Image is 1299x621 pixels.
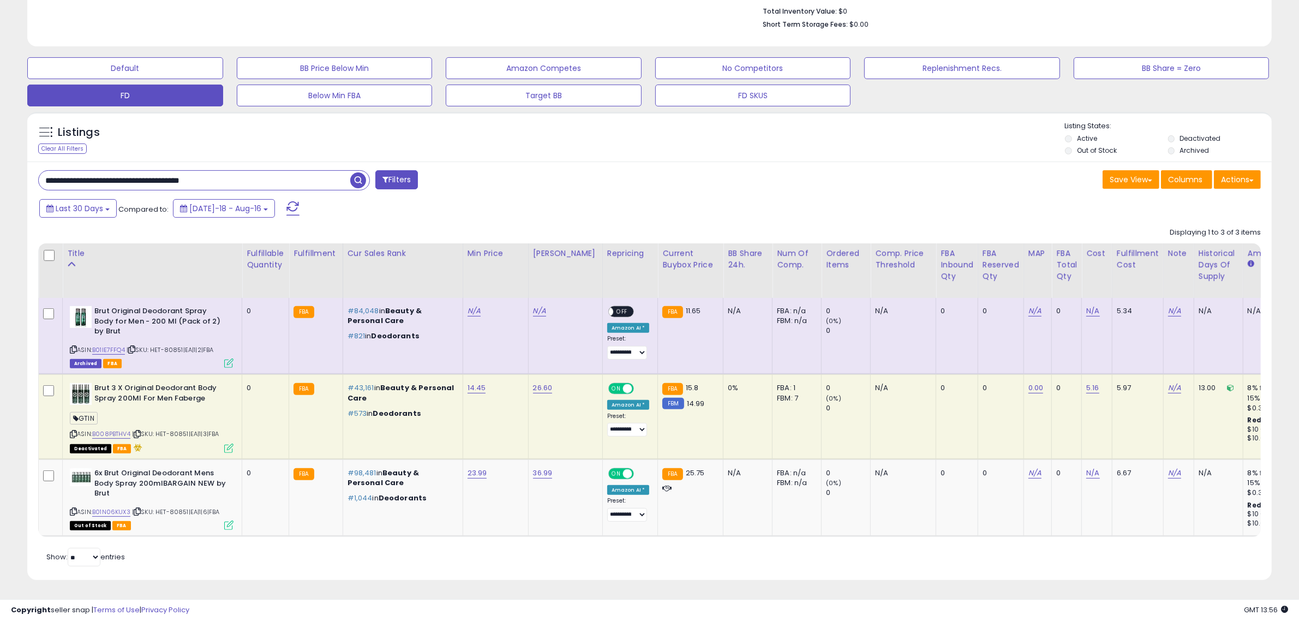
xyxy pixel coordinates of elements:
[662,398,684,409] small: FBM
[941,468,969,478] div: 0
[826,383,870,393] div: 0
[728,468,764,478] div: N/A
[607,400,650,410] div: Amazon AI *
[1103,170,1159,189] button: Save View
[607,323,650,333] div: Amazon AI *
[875,468,927,478] div: N/A
[173,199,275,218] button: [DATE]-18 - Aug-16
[348,468,454,488] p: in
[70,468,234,529] div: ASIN:
[686,306,701,316] span: 11.65
[70,468,92,486] img: 41YFUFoPlIL._SL40_.jpg
[655,85,851,106] button: FD SKUS
[113,444,131,453] span: FBA
[348,493,454,503] p: in
[826,326,870,336] div: 0
[118,204,169,214] span: Compared to:
[875,306,927,316] div: N/A
[70,359,101,368] span: Listings that have been deleted from Seller Central
[1180,146,1210,155] label: Archived
[1028,383,1044,393] a: 0.00
[609,469,623,479] span: ON
[468,383,486,393] a: 14.45
[247,248,284,271] div: Fulfillable Quantity
[864,57,1060,79] button: Replenishment Recs.
[728,248,768,271] div: BB Share 24h.
[446,85,642,106] button: Target BB
[294,383,314,395] small: FBA
[763,4,1253,17] li: $0
[1086,468,1099,479] a: N/A
[941,383,969,393] div: 0
[1056,468,1073,478] div: 0
[1028,248,1047,259] div: MAP
[189,203,261,214] span: [DATE]-18 - Aug-16
[826,248,866,271] div: Ordered Items
[632,469,649,479] span: OFF
[348,248,458,259] div: Cur Sales Rank
[103,359,122,368] span: FBA
[983,248,1019,282] div: FBA Reserved Qty
[132,429,219,438] span: | SKU: HET-80851|EA|1|3|FBA
[70,306,92,328] img: 41IZwe1JhAL._SL40_.jpg
[875,383,927,393] div: N/A
[941,306,969,316] div: 0
[93,605,140,615] a: Terms of Use
[662,468,683,480] small: FBA
[70,444,111,453] span: All listings that are unavailable for purchase on Amazon for any reason other than out-of-stock
[294,306,314,318] small: FBA
[777,478,813,488] div: FBM: n/a
[533,468,553,479] a: 36.99
[1168,248,1189,259] div: Note
[11,605,189,616] div: seller snap | |
[777,306,813,316] div: FBA: n/a
[662,306,683,318] small: FBA
[826,317,841,325] small: (0%)
[1199,248,1238,282] div: Historical Days Of Supply
[763,20,848,29] b: Short Term Storage Fees:
[728,383,764,393] div: 0%
[632,384,649,393] span: OFF
[92,507,130,517] a: B01N06KUX3
[348,306,454,326] p: in
[777,393,813,403] div: FBM: 7
[348,468,376,478] span: #98,481
[131,444,142,451] i: hazardous material
[607,497,650,522] div: Preset:
[728,306,764,316] div: N/A
[379,493,427,503] span: Deodorants
[687,398,705,409] span: 14.99
[348,468,420,488] span: Beauty & Personal Care
[533,306,546,317] a: N/A
[1056,306,1073,316] div: 0
[875,248,931,271] div: Comp. Price Threshold
[1214,170,1261,189] button: Actions
[70,383,92,405] img: 41NCAqTOMuL._SL40_.jpg
[607,485,650,495] div: Amazon AI *
[348,306,422,326] span: Beauty & Personal Care
[655,57,851,79] button: No Competitors
[247,383,280,393] div: 0
[1077,146,1117,155] label: Out of Stock
[1168,468,1181,479] a: N/A
[1086,306,1099,317] a: N/A
[1168,174,1202,185] span: Columns
[348,331,366,341] span: #821
[662,248,719,271] div: Current Buybox Price
[1199,383,1235,393] div: 13.00
[348,306,379,316] span: #84,048
[686,468,705,478] span: 25.75
[607,413,650,437] div: Preset:
[373,408,422,419] span: Deodorants
[1180,134,1221,143] label: Deactivated
[983,468,1015,478] div: 0
[127,345,214,354] span: | SKU: HET-80851|EA|1|2|FBA
[1028,468,1041,479] a: N/A
[70,306,234,367] div: ASIN:
[1168,306,1181,317] a: N/A
[849,19,869,29] span: $0.00
[67,248,237,259] div: Title
[983,383,1015,393] div: 0
[1077,134,1097,143] label: Active
[1117,248,1159,271] div: Fulfillment Cost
